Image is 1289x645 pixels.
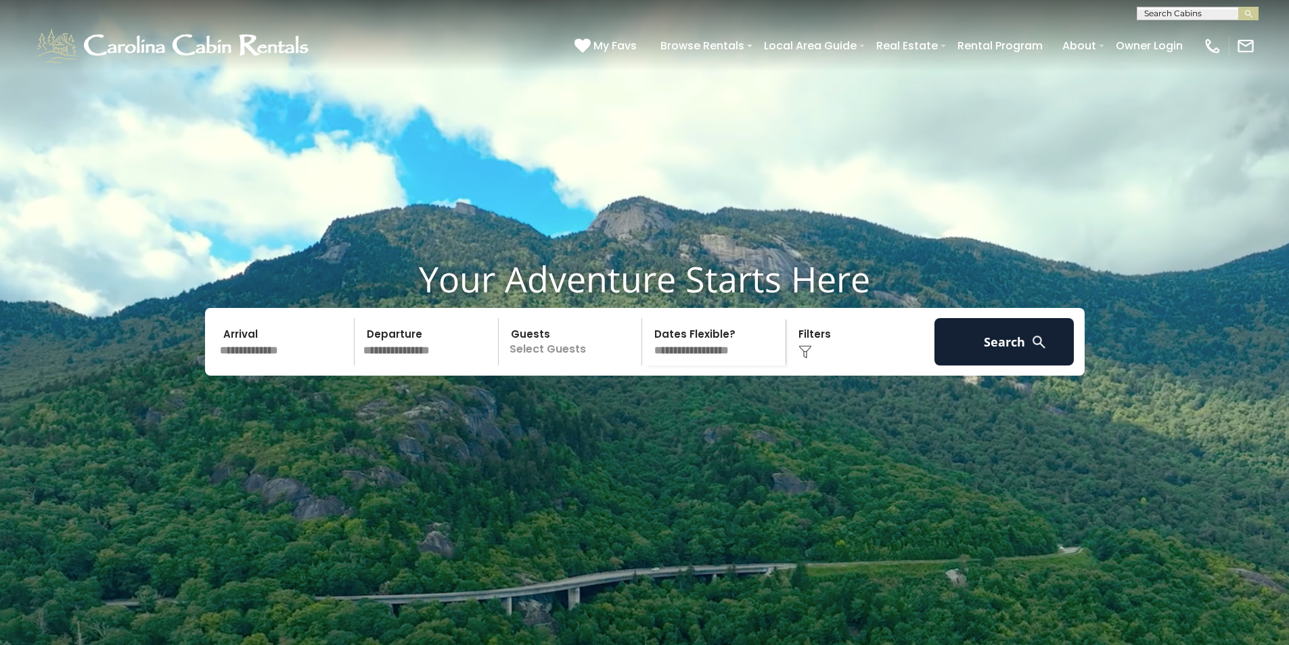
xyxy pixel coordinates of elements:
[1056,34,1103,58] a: About
[654,34,751,58] a: Browse Rentals
[1203,37,1222,55] img: phone-regular-white.png
[574,37,640,55] a: My Favs
[1236,37,1255,55] img: mail-regular-white.png
[798,345,812,359] img: filter--v1.png
[1031,334,1047,351] img: search-regular-white.png
[503,318,642,365] p: Select Guests
[1109,34,1190,58] a: Owner Login
[934,318,1075,365] button: Search
[951,34,1049,58] a: Rental Program
[593,37,637,54] span: My Favs
[34,26,315,66] img: White-1-1-2.png
[757,34,863,58] a: Local Area Guide
[869,34,945,58] a: Real Estate
[10,258,1279,300] h1: Your Adventure Starts Here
